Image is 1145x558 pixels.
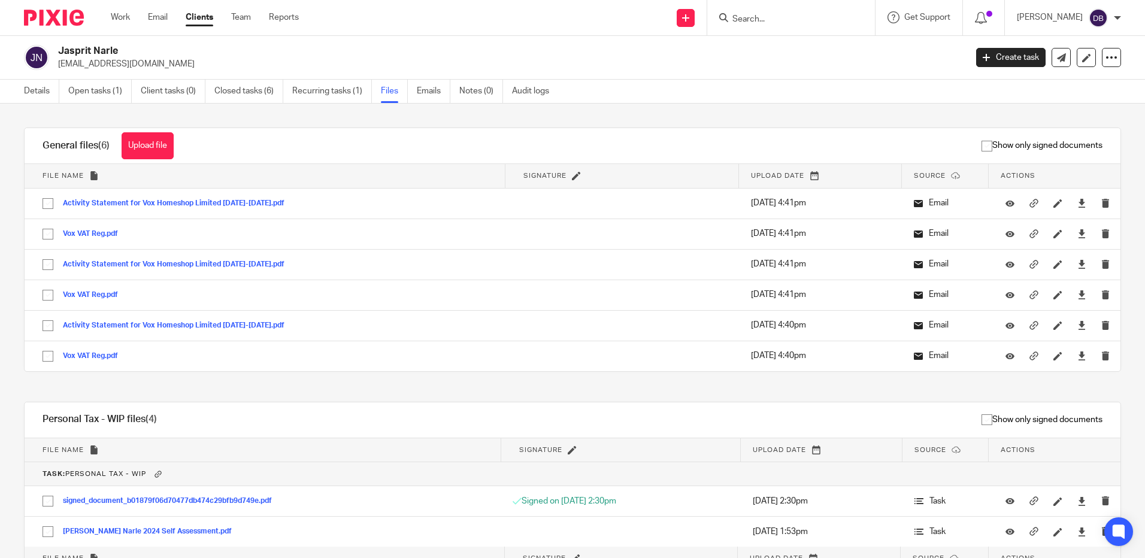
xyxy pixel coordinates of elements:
[43,172,84,179] span: File name
[982,139,1102,151] span: Show only signed documents
[751,350,890,362] p: [DATE] 4:40pm
[1077,228,1086,239] a: Download
[1077,526,1086,538] a: Download
[98,141,110,150] span: (6)
[231,11,251,23] a: Team
[751,258,890,270] p: [DATE] 4:41pm
[24,80,59,103] a: Details
[58,58,958,70] p: [EMAIL_ADDRESS][DOMAIN_NAME]
[37,253,59,276] input: Select
[63,291,127,299] button: Vox VAT Reg.pdf
[417,80,450,103] a: Emails
[753,447,806,453] span: Upload date
[1089,8,1108,28] img: svg%3E
[186,11,213,23] a: Clients
[37,345,59,368] input: Select
[63,352,127,360] button: Vox VAT Reg.pdf
[751,319,890,331] p: [DATE] 4:40pm
[751,197,890,209] p: [DATE] 4:41pm
[753,526,890,538] p: [DATE] 1:53pm
[37,284,59,307] input: Select
[1001,172,1035,179] span: Actions
[914,319,977,331] p: Email
[914,197,977,209] p: Email
[43,471,146,477] span: Personal Tax - WIP
[292,80,372,103] a: Recurring tasks (1)
[459,80,503,103] a: Notes (0)
[914,228,977,239] p: Email
[269,11,299,23] a: Reports
[982,414,1102,426] span: Show only signed documents
[513,495,729,507] p: Signed on [DATE] 2:30pm
[914,289,977,301] p: Email
[904,13,950,22] span: Get Support
[751,172,804,179] span: Upload date
[751,289,890,301] p: [DATE] 4:41pm
[43,471,65,477] b: Task:
[63,527,241,536] button: [PERSON_NAME] Narle 2024 Self Assessment.pdf
[43,413,157,426] h1: Personal Tax - WIP files
[63,260,293,269] button: Activity Statement for Vox Homeshop Limited [DATE]-[DATE].pdf
[37,314,59,337] input: Select
[43,447,84,453] span: File name
[63,199,293,208] button: Activity Statement for Vox Homeshop Limited [DATE]-[DATE].pdf
[914,350,977,362] p: Email
[914,172,946,179] span: Source
[1077,289,1086,301] a: Download
[146,414,157,424] span: (4)
[753,495,890,507] p: [DATE] 2:30pm
[1001,447,1035,453] span: Actions
[976,48,1046,67] a: Create task
[214,80,283,103] a: Closed tasks (6)
[1077,197,1086,209] a: Download
[1077,350,1086,362] a: Download
[519,447,562,453] span: Signature
[24,45,49,70] img: svg%3E
[1077,258,1086,270] a: Download
[63,230,127,238] button: Vox VAT Reg.pdf
[914,258,977,270] p: Email
[141,80,205,103] a: Client tasks (0)
[751,228,890,239] p: [DATE] 4:41pm
[111,11,130,23] a: Work
[148,11,168,23] a: Email
[37,520,59,543] input: Select
[43,139,110,152] h1: General files
[63,497,281,505] button: signed_document_b01879f06d70477db474c29bfb9d749e.pdf
[122,132,174,159] button: Upload file
[914,495,977,507] p: Task
[1077,319,1086,331] a: Download
[37,192,59,215] input: Select
[381,80,408,103] a: Files
[512,80,558,103] a: Audit logs
[37,490,59,512] input: Select
[914,526,977,538] p: Task
[731,14,839,25] input: Search
[58,45,778,57] h2: Jasprit Narle
[1077,495,1086,507] a: Download
[523,172,567,179] span: Signature
[68,80,132,103] a: Open tasks (1)
[24,10,84,26] img: Pixie
[914,447,946,453] span: Source
[1017,11,1083,23] p: [PERSON_NAME]
[63,322,293,330] button: Activity Statement for Vox Homeshop Limited [DATE]-[DATE].pdf
[37,223,59,245] input: Select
